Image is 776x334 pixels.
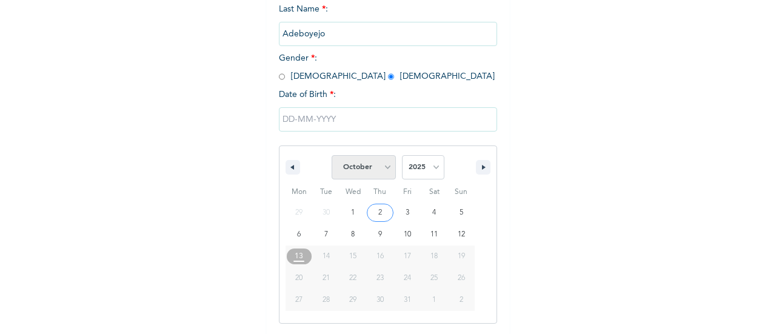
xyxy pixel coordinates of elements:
span: Fri [393,182,421,202]
button: 23 [367,267,394,289]
span: 3 [406,202,409,224]
button: 19 [447,245,475,267]
button: 3 [393,202,421,224]
button: 25 [421,267,448,289]
span: 24 [404,267,411,289]
span: Sun [447,182,475,202]
button: 21 [313,267,340,289]
span: 20 [295,267,303,289]
button: 8 [339,224,367,245]
button: 14 [313,245,340,267]
span: 2 [378,202,382,224]
button: 30 [367,289,394,311]
button: 11 [421,224,448,245]
span: 30 [376,289,384,311]
button: 17 [393,245,421,267]
button: 13 [286,245,313,267]
span: 11 [430,224,438,245]
span: 31 [404,289,411,311]
span: Date of Birth : [279,89,336,101]
span: 25 [430,267,438,289]
button: 28 [313,289,340,311]
span: 12 [458,224,465,245]
span: 16 [376,245,384,267]
button: 4 [421,202,448,224]
span: Wed [339,182,367,202]
span: 22 [349,267,356,289]
span: 10 [404,224,411,245]
input: DD-MM-YYYY [279,107,497,132]
span: 7 [324,224,328,245]
button: 31 [393,289,421,311]
button: 20 [286,267,313,289]
span: 9 [378,224,382,245]
span: 27 [295,289,303,311]
button: 22 [339,267,367,289]
button: 5 [447,202,475,224]
button: 24 [393,267,421,289]
button: 1 [339,202,367,224]
button: 16 [367,245,394,267]
button: 26 [447,267,475,289]
span: Sat [421,182,448,202]
button: 7 [313,224,340,245]
span: 26 [458,267,465,289]
button: 15 [339,245,367,267]
span: 18 [430,245,438,267]
span: Gender : [DEMOGRAPHIC_DATA] [DEMOGRAPHIC_DATA] [279,54,495,81]
span: 21 [323,267,330,289]
span: Last Name : [279,5,497,38]
span: 28 [323,289,330,311]
button: 27 [286,289,313,311]
span: 1 [351,202,355,224]
button: 10 [393,224,421,245]
span: 15 [349,245,356,267]
button: 18 [421,245,448,267]
span: 19 [458,245,465,267]
span: 29 [349,289,356,311]
button: 9 [367,224,394,245]
button: 6 [286,224,313,245]
button: 29 [339,289,367,311]
span: 4 [432,202,436,224]
span: 8 [351,224,355,245]
span: Thu [367,182,394,202]
button: 12 [447,224,475,245]
span: 13 [295,245,303,267]
span: 14 [323,245,330,267]
span: 23 [376,267,384,289]
input: Enter your last name [279,22,497,46]
span: 6 [297,224,301,245]
span: 5 [460,202,463,224]
span: 17 [404,245,411,267]
span: Mon [286,182,313,202]
span: Tue [313,182,340,202]
button: 2 [367,202,394,224]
